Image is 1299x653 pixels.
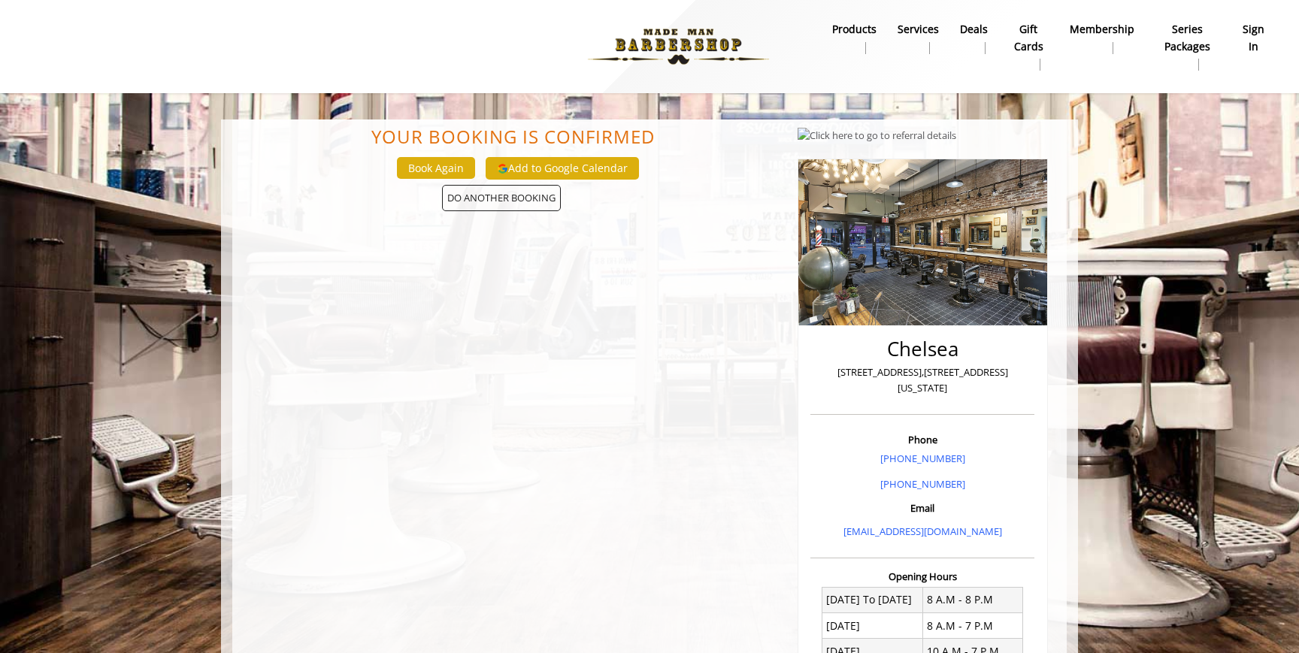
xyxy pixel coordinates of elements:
[442,185,561,211] span: DO ANOTHER BOOKING
[798,128,956,144] img: Click here to go to referral details
[949,19,998,58] a: DealsDeals
[922,588,1023,613] td: 8 A.M - 8 P.M
[1241,21,1267,55] b: sign in
[814,364,1031,396] p: [STREET_ADDRESS],[STREET_ADDRESS][US_STATE]
[1009,21,1049,55] b: gift cards
[814,434,1031,445] h3: Phone
[814,503,1031,513] h3: Email
[822,19,887,58] a: Productsproducts
[880,477,965,491] a: [PHONE_NUMBER]
[822,588,923,613] td: [DATE] To [DATE]
[575,5,782,88] img: Made Man Barbershop logo
[832,21,877,38] b: products
[814,338,1031,360] h2: Chelsea
[998,19,1059,74] a: Gift cardsgift cards
[251,127,775,147] center: Your Booking is confirmed
[898,21,939,38] b: Services
[1145,19,1231,74] a: Series packagesSeries packages
[880,452,965,465] a: [PHONE_NUMBER]
[843,525,1002,538] a: [EMAIL_ADDRESS][DOMAIN_NAME]
[922,613,1023,639] td: 8 A.M - 7 P.M
[1155,21,1220,55] b: Series packages
[810,571,1034,582] h3: Opening Hours
[486,157,639,180] button: Add to Google Calendar
[960,21,988,38] b: Deals
[1059,19,1145,58] a: MembershipMembership
[397,157,475,179] button: Book Again
[887,19,949,58] a: ServicesServices
[1070,21,1134,38] b: Membership
[1231,19,1277,58] a: sign insign in
[822,613,923,639] td: [DATE]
